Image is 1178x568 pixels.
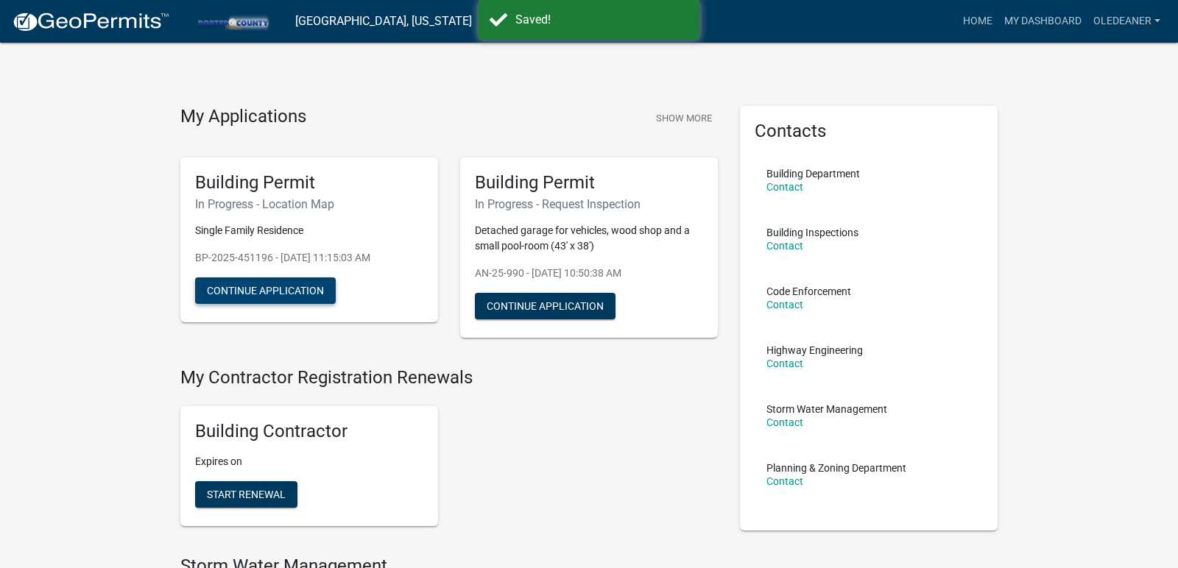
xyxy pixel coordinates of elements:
a: Contact [766,181,803,193]
span: Start Renewal [207,489,286,500]
a: Contact [766,416,803,428]
img: Porter County, Indiana [181,11,283,31]
a: My Dashboard [998,7,1087,35]
h5: Building Contractor [195,421,423,442]
h4: My Contractor Registration Renewals [180,367,718,388]
a: Home [957,7,998,35]
wm-registration-list-section: My Contractor Registration Renewals [180,367,718,538]
a: Contact [766,358,803,369]
a: [GEOGRAPHIC_DATA], [US_STATE] [295,9,472,34]
button: Start Renewal [195,481,297,508]
button: Continue Application [195,277,336,304]
h5: Building Permit [195,172,423,194]
p: Detached garage for vehicles, wood shop and a small pool-room (43' x 38') [475,223,703,254]
h5: Contacts [755,121,983,142]
p: Building Department [766,168,860,179]
h5: Building Permit [475,172,703,194]
p: Single Family Residence [195,223,423,238]
h4: My Applications [180,106,306,128]
button: Continue Application [475,293,616,319]
p: AN-25-990 - [DATE] 10:50:38 AM [475,266,703,281]
p: Planning & Zoning Department [766,463,906,473]
a: oledeaner [1087,7,1166,35]
a: Contact [766,475,803,487]
div: Saved! [515,11,688,29]
a: Contact [766,240,803,252]
a: Contact [766,299,803,310]
p: Building Inspections [766,227,858,238]
button: Show More [650,106,718,130]
p: Expires on [195,454,423,469]
p: Highway Engineering [766,345,863,355]
h6: In Progress - Location Map [195,197,423,211]
h6: In Progress - Request Inspection [475,197,703,211]
p: Code Enforcement [766,286,851,297]
p: Storm Water Management [766,404,887,414]
p: BP-2025-451196 - [DATE] 11:15:03 AM [195,250,423,266]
